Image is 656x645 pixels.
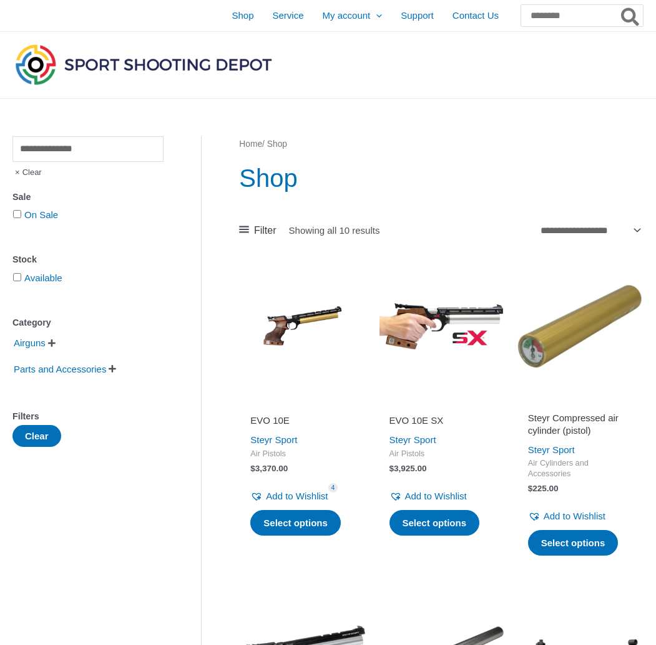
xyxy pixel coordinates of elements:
[289,226,380,235] p: Showing all 10 results
[12,363,107,374] a: Parts and Accessories
[528,484,559,493] bdi: 225.00
[239,161,643,196] h1: Shop
[12,188,164,206] div: Sale
[266,491,328,501] span: Add to Wishlist
[250,510,341,536] a: Select options for “EVO 10E”
[24,209,58,220] a: On Sale
[12,359,107,380] span: Parts and Accessories
[544,511,605,521] span: Add to Wishlist
[250,464,255,473] span: $
[250,464,288,473] bdi: 3,370.00
[12,314,164,332] div: Category
[536,221,643,239] select: Shop order
[619,5,643,26] button: Search
[389,449,493,459] span: Air Pistols
[254,221,277,240] span: Filter
[13,210,21,218] input: On Sale
[528,530,619,556] a: Select options for “Steyr Compressed air cylinder (pistol)”
[328,483,338,492] span: 4
[250,449,354,459] span: Air Pistols
[528,484,533,493] span: $
[250,434,297,445] a: Steyr Sport
[239,136,643,152] nav: Breadcrumb
[24,272,62,283] a: Available
[239,221,276,240] a: Filter
[378,263,504,389] img: EVO 10E SX
[239,139,262,149] a: Home
[405,491,467,501] span: Add to Wishlist
[12,251,164,269] div: Stock
[528,444,575,455] a: Steyr Sport
[12,407,164,426] div: Filters
[389,414,493,427] h2: EVO 10E SX
[389,487,467,505] a: Add to Wishlist
[12,162,42,183] span: Clear
[389,414,493,431] a: EVO 10E SX
[12,332,47,354] span: Airguns
[389,510,480,536] a: Select options for “EVO 10E SX”
[528,412,632,441] a: Steyr Compressed air cylinder (pistol)
[48,339,56,347] span: 
[250,397,354,412] iframe: Customer reviews powered by Trustpilot
[528,397,632,412] iframe: Customer reviews powered by Trustpilot
[528,412,632,436] h2: Steyr Compressed air cylinder (pistol)
[239,263,365,389] img: Steyr EVO 10E
[389,397,493,412] iframe: Customer reviews powered by Trustpilot
[250,414,354,427] h2: EVO 10E
[389,464,394,473] span: $
[528,458,632,479] span: Air Cylinders and Accessories
[389,434,436,445] a: Steyr Sport
[12,337,47,347] a: Airguns
[13,273,21,281] input: Available
[517,263,643,389] img: Steyr Compressed air cylinder (pistol)
[250,414,354,431] a: EVO 10E
[12,41,275,87] img: Sport Shooting Depot
[528,507,605,525] a: Add to Wishlist
[250,487,328,505] a: Add to Wishlist
[12,425,61,447] button: Clear
[109,364,116,373] span: 
[389,464,427,473] bdi: 3,925.00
